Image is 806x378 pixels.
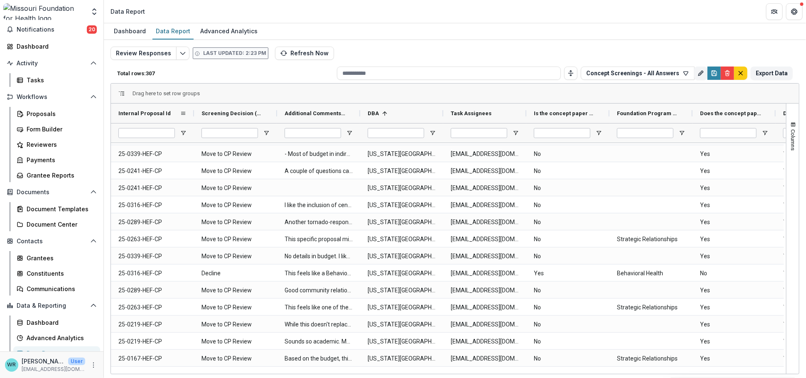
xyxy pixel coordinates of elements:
[451,333,519,350] span: [EMAIL_ADDRESS][DOMAIN_NAME]
[13,138,100,151] a: Reviewers
[201,248,270,265] span: Move to CP Review
[13,73,100,87] a: Tasks
[451,316,519,333] span: [EMAIL_ADDRESS][DOMAIN_NAME]
[534,316,602,333] span: No
[762,130,768,136] button: Open Filter Menu
[581,67,695,80] button: Concept Screenings - All Answers
[152,23,194,40] a: Data Report
[368,350,436,367] span: [US_STATE][GEOGRAPHIC_DATA]
[27,284,93,293] div: Communications
[534,128,590,138] input: Is the concept paper related to an SI broadly? (SINGLE_RESPONSE) Filter Input
[27,109,93,118] div: Proposals
[118,231,187,248] span: 25-0263-HEF-CP
[118,248,187,265] span: 25-0339-HEF-CP
[766,3,783,20] button: Partners
[451,214,519,231] span: [EMAIL_ADDRESS][DOMAIN_NAME]
[285,146,353,163] span: - Most of budget in indirect expense? No detail in budget - Feels driven by Wash U, very academic...
[87,25,97,34] span: 20
[3,40,100,53] a: Dashboard
[700,282,768,299] span: Yes
[617,350,685,367] span: Strategic Relationships
[700,231,768,248] span: Yes
[13,107,100,121] a: Proposals
[368,265,436,282] span: [US_STATE][GEOGRAPHIC_DATA]
[7,362,16,368] div: Wendy Rohrbach
[451,265,519,282] span: [EMAIL_ADDRESS][DOMAIN_NAME]
[285,248,353,265] span: No details in budget. I like the addition of neighborhood acknowledgement in the proposal, but mo...
[285,282,353,299] span: Good community relations built into the project. Plan to lead to more informed advocacy. Feels mo...
[451,180,519,197] span: [EMAIL_ADDRESS][DOMAIN_NAME]
[17,94,87,101] span: Workflows
[201,128,258,138] input: Screening Decision (DROPDOWN_LIST) Filter Input
[534,110,595,116] span: Is the concept paper related to an SI broadly? (SINGLE_RESPONSE)
[27,205,93,213] div: Document Templates
[700,248,768,265] span: Yes
[263,130,270,136] button: Open Filter Menu
[700,163,768,180] span: Yes
[534,197,602,214] span: No
[368,146,436,163] span: [US_STATE][GEOGRAPHIC_DATA]
[595,130,602,136] button: Open Filter Menu
[285,163,353,180] span: A couple of questions came up for me in [GEOGRAPHIC_DATA] this. I am wondering, since these group...
[534,350,602,367] span: No
[201,231,270,248] span: Move to CP Review
[368,316,436,333] span: [US_STATE][GEOGRAPHIC_DATA]
[368,110,379,116] span: DBA
[368,231,436,248] span: [US_STATE][GEOGRAPHIC_DATA]
[68,358,85,365] p: User
[721,67,734,80] button: Delete
[751,67,793,80] button: Export Data
[368,163,436,180] span: [US_STATE][GEOGRAPHIC_DATA]
[118,265,187,282] span: 25-0316-HEF-CP
[678,130,685,136] button: Open Filter Menu
[534,146,602,163] span: No
[3,23,100,36] button: Notifications20
[133,90,200,96] div: Row Groups
[118,197,187,214] span: 25-0316-HEF-CP
[201,350,270,367] span: Move to CP Review
[534,231,602,248] span: No
[13,316,100,329] a: Dashboard
[368,214,436,231] span: [US_STATE][GEOGRAPHIC_DATA]
[451,350,519,367] span: [EMAIL_ADDRESS][DOMAIN_NAME]
[201,333,270,350] span: Move to CP Review
[197,23,261,40] a: Advanced Analytics
[13,122,100,136] a: Form Builder
[368,128,424,138] input: DBA Filter Input
[201,316,270,333] span: Move to CP Review
[201,146,270,163] span: Move to CP Review
[13,331,100,345] a: Advanced Analytics
[700,180,768,197] span: Yes
[13,202,100,216] a: Document Templates
[118,180,187,197] span: 25-0241-HEF-CP
[700,333,768,350] span: Yes
[13,346,100,360] a: Data Report
[451,128,507,138] input: Task Assignees Filter Input
[118,163,187,180] span: 25-0241-HEF-CP
[17,302,87,309] span: Data & Reporting
[700,350,768,367] span: Yes
[3,235,100,248] button: Open Contacts
[201,299,270,316] span: Move to CP Review
[534,265,602,282] span: Yes
[111,47,177,60] button: Review Responses
[617,265,685,282] span: Behavioral Health
[133,90,200,96] span: Drag here to set row groups
[285,110,346,116] span: Additional Comments (TEXT)
[451,299,519,316] span: [EMAIL_ADDRESS][DOMAIN_NAME]
[13,251,100,265] a: Grantees
[3,299,100,312] button: Open Data & Reporting
[201,110,263,116] span: Screening Decision (DROPDOWN_LIST)
[27,156,93,164] div: Payments
[201,180,270,197] span: Move to CP Review
[700,214,768,231] span: Yes
[429,130,436,136] button: Open Filter Menu
[201,265,270,282] span: Decline
[700,265,768,282] span: No
[285,214,353,231] span: Another tornado-response grant from [US_STATE][GEOGRAPHIC_DATA]. I wish that they would have subm...
[285,299,353,316] span: This feels like one of the weaker tornado-response proposals. It's a very top-down approach and t...
[368,299,436,316] span: [US_STATE][GEOGRAPHIC_DATA]
[111,23,149,40] a: Dashboard
[27,318,93,327] div: Dashboard
[285,265,353,282] span: This feels like a Behavioral Health project and a search for replacing RWJ funds. $1M for communi...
